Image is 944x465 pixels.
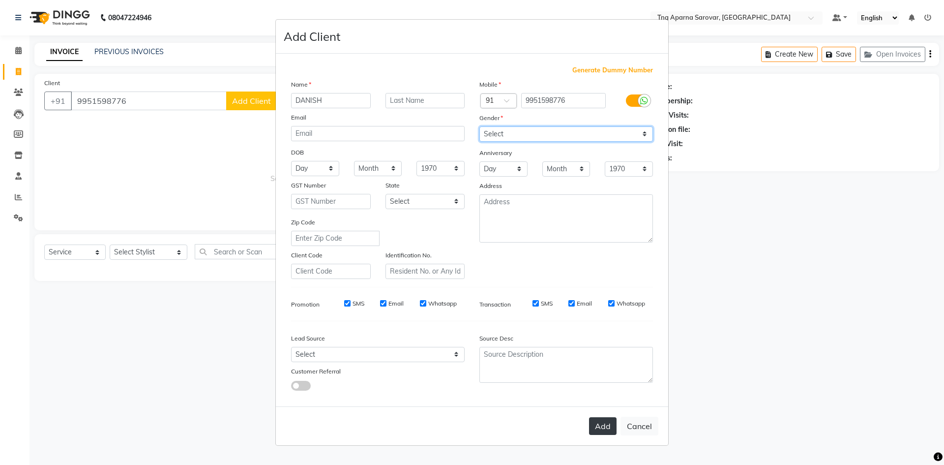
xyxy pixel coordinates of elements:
[291,367,341,376] label: Customer Referral
[521,93,606,108] input: Mobile
[388,299,404,308] label: Email
[284,28,340,45] h4: Add Client
[479,300,511,309] label: Transaction
[541,299,553,308] label: SMS
[620,417,658,435] button: Cancel
[617,299,645,308] label: Whatsapp
[479,80,501,89] label: Mobile
[291,93,371,108] input: First Name
[385,251,432,260] label: Identification No.
[291,264,371,279] input: Client Code
[291,80,311,89] label: Name
[385,181,400,190] label: State
[291,300,320,309] label: Promotion
[589,417,617,435] button: Add
[385,264,465,279] input: Resident No. or Any Id
[291,148,304,157] label: DOB
[291,113,306,122] label: Email
[428,299,457,308] label: Whatsapp
[291,126,465,141] input: Email
[353,299,364,308] label: SMS
[291,334,325,343] label: Lead Source
[577,299,592,308] label: Email
[479,114,503,123] label: Gender
[291,251,323,260] label: Client Code
[291,218,315,227] label: Zip Code
[291,181,326,190] label: GST Number
[291,231,380,246] input: Enter Zip Code
[479,182,502,190] label: Address
[385,93,465,108] input: Last Name
[479,149,512,157] label: Anniversary
[291,194,371,209] input: GST Number
[479,334,513,343] label: Source Desc
[572,65,653,75] span: Generate Dummy Number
